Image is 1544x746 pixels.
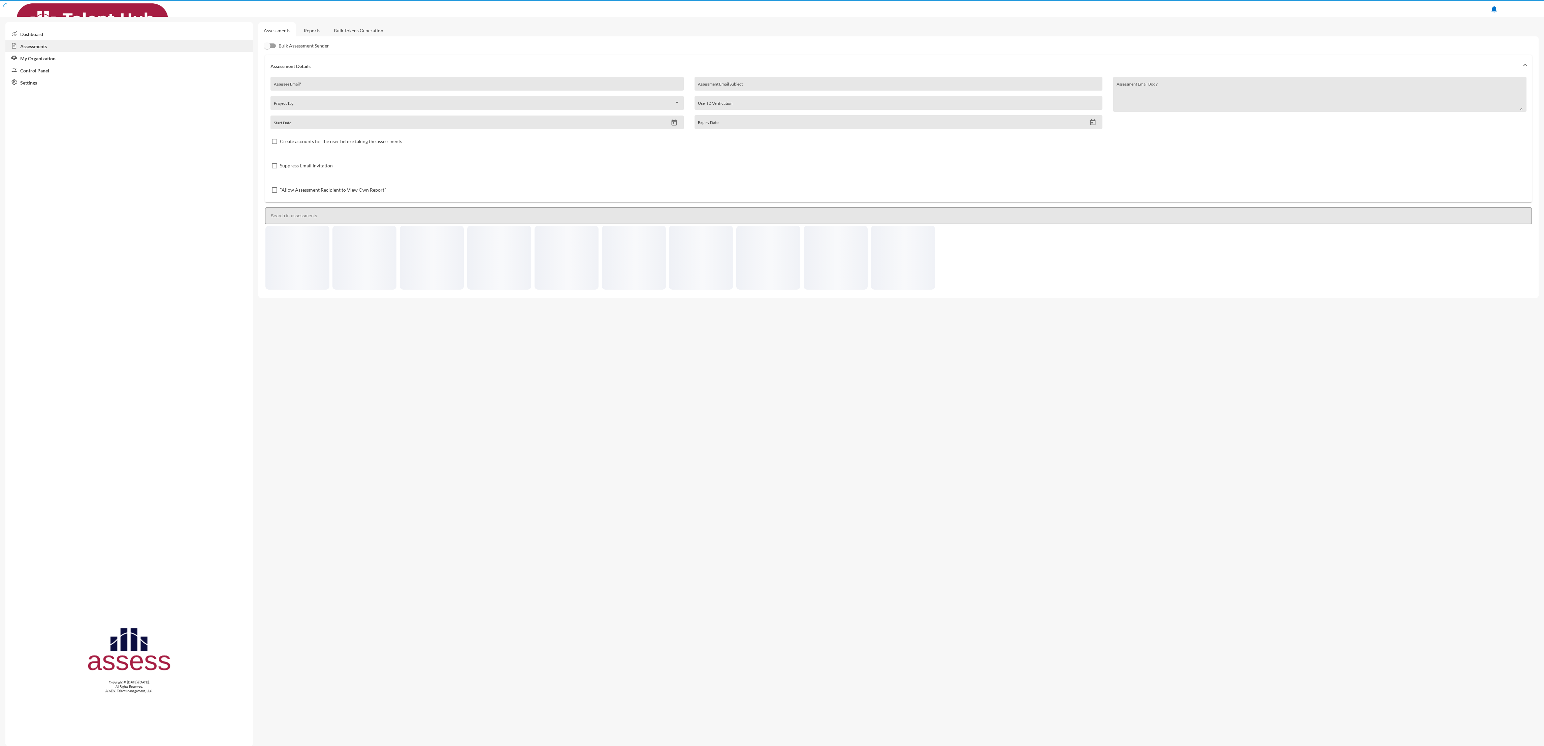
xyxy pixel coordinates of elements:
[280,162,333,170] span: Suppress Email Invitation
[265,207,1532,224] input: Search in assessments
[5,40,253,52] a: Assessments
[265,55,1532,77] mat-expansion-panel-header: Assessment Details
[328,22,389,39] a: Bulk Tokens Generation
[280,186,386,194] span: "Allow Assessment Recipient to View Own Report"
[270,63,1518,69] mat-panel-title: Assessment Details
[668,119,680,126] button: Open calendar
[5,64,253,76] a: Control Panel
[280,137,402,145] span: Create accounts for the user before taking the assessments
[5,28,253,40] a: Dashboard
[5,76,253,88] a: Settings
[1490,5,1498,13] mat-icon: notifications
[279,42,329,50] span: Bulk Assessment Sender
[298,22,326,39] a: Reports
[5,680,253,693] p: Copyright © [DATE]-[DATE]. All Rights Reserved. ASSESS Talent Management, LLC.
[264,28,290,33] a: Assessments
[5,52,253,64] a: My Organization
[86,625,172,679] img: assesscompany-logo.png
[265,77,1532,202] div: Assessment Details
[1087,119,1099,126] button: Open calendar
